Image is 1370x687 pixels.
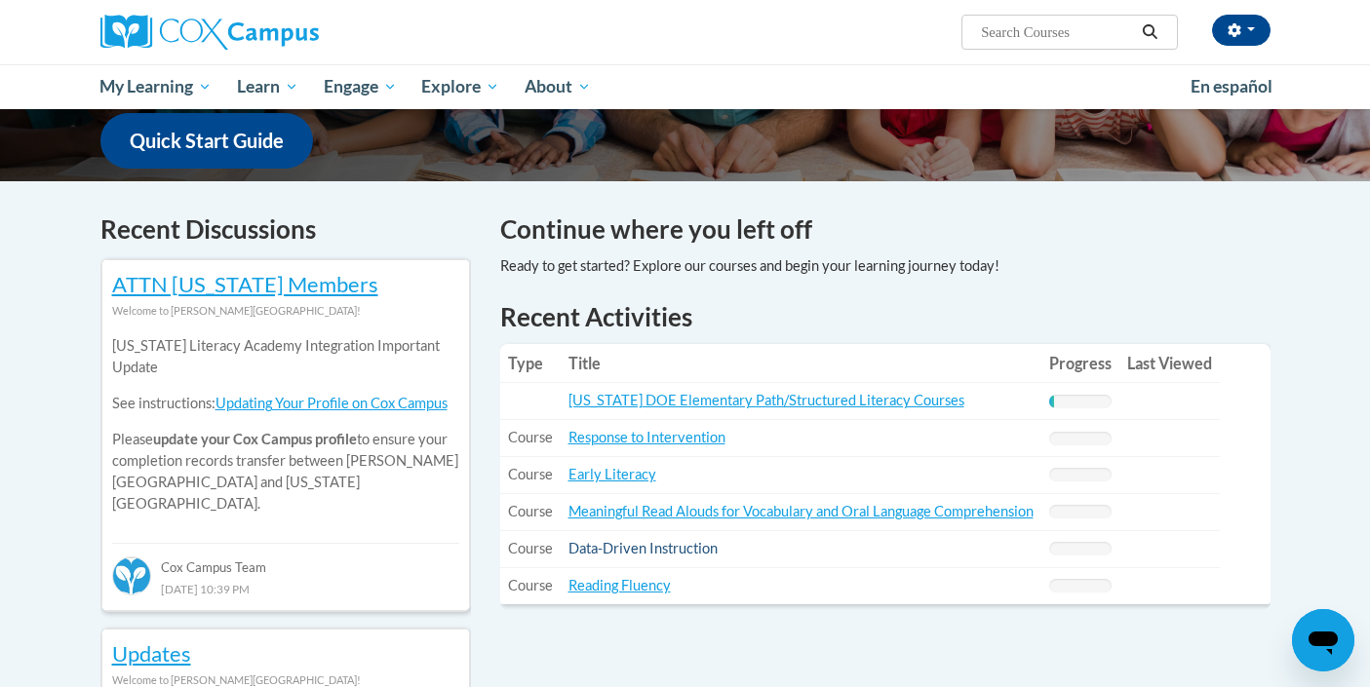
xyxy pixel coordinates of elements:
[508,466,553,482] span: Course
[99,75,212,98] span: My Learning
[100,210,471,248] h4: Recent Discussions
[500,210,1271,248] h4: Continue where you left off
[568,540,718,556] a: Data-Driven Instruction
[215,395,448,411] a: Updating Your Profile on Cox Campus
[1178,66,1285,107] a: En español
[568,577,671,593] a: Reading Fluency
[1135,20,1164,44] button: Search
[311,64,410,109] a: Engage
[568,429,725,445] a: Response to Intervention
[112,300,459,322] div: Welcome to [PERSON_NAME][GEOGRAPHIC_DATA]!
[100,15,471,50] a: Cox Campus
[153,431,357,447] b: update your Cox Campus profile
[512,64,604,109] a: About
[112,578,459,599] div: [DATE] 10:39 PM
[508,429,553,445] span: Course
[508,577,553,593] span: Course
[112,322,459,529] div: Please to ensure your completion records transfer between [PERSON_NAME][GEOGRAPHIC_DATA] and [US_...
[1191,76,1272,96] span: En español
[100,113,313,169] a: Quick Start Guide
[568,503,1034,519] a: Meaningful Read Alouds for Vocabulary and Oral Language Comprehension
[88,64,225,109] a: My Learning
[421,75,499,98] span: Explore
[112,543,459,578] div: Cox Campus Team
[1049,395,1055,408] div: Progress, %
[561,344,1041,383] th: Title
[112,556,151,595] img: Cox Campus Team
[568,392,964,408] a: [US_STATE] DOE Elementary Path/Structured Literacy Courses
[409,64,512,109] a: Explore
[1212,15,1271,46] button: Account Settings
[112,393,459,414] p: See instructions:
[979,20,1135,44] input: Search Courses
[324,75,397,98] span: Engage
[237,75,298,98] span: Learn
[112,335,459,378] p: [US_STATE] Literacy Academy Integration Important Update
[1292,609,1354,671] iframe: Button to launch messaging window
[71,64,1300,109] div: Main menu
[112,640,191,667] a: Updates
[568,466,656,482] a: Early Literacy
[1119,344,1220,383] th: Last Viewed
[224,64,311,109] a: Learn
[525,75,591,98] span: About
[508,540,553,556] span: Course
[500,344,561,383] th: Type
[500,299,1271,334] h1: Recent Activities
[100,15,319,50] img: Cox Campus
[112,271,378,297] a: ATTN [US_STATE] Members
[508,503,553,519] span: Course
[1041,344,1119,383] th: Progress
